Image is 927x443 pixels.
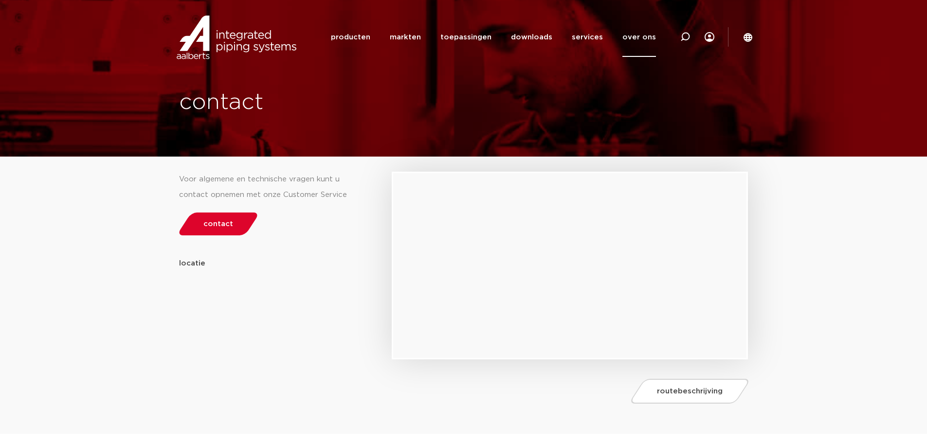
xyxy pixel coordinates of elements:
[179,87,499,118] h1: contact
[331,18,656,57] nav: Menu
[705,18,714,57] div: my IPS
[629,379,751,404] a: routebeschrijving
[572,18,603,57] a: services
[622,18,656,57] a: over ons
[179,260,205,267] strong: locatie
[657,388,723,395] span: routebeschrijving
[203,220,233,228] span: contact
[176,213,260,235] a: contact
[511,18,552,57] a: downloads
[179,172,363,203] div: Voor algemene en technische vragen kunt u contact opnemen met onze Customer Service
[390,18,421,57] a: markten
[440,18,491,57] a: toepassingen
[331,18,370,57] a: producten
